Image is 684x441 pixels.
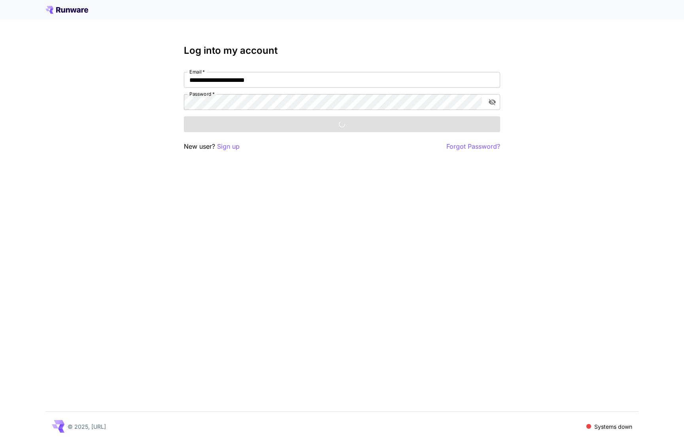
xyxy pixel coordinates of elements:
[594,422,632,431] p: Systems down
[189,91,215,97] label: Password
[184,142,240,151] p: New user?
[68,422,106,431] p: © 2025, [URL]
[485,95,499,109] button: toggle password visibility
[189,68,205,75] label: Email
[446,142,500,151] button: Forgot Password?
[217,142,240,151] button: Sign up
[184,45,500,56] h3: Log into my account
